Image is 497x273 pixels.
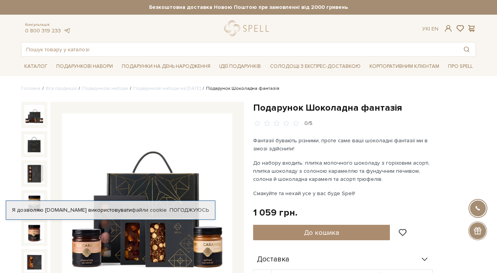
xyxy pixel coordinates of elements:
a: 0 800 319 233 [25,27,61,34]
img: Подарунок Шоколадна фантазія [24,134,44,154]
button: Пошук товару у каталозі [458,42,475,56]
a: Подарунки на День народження [119,61,213,72]
div: Я дозволяю [DOMAIN_NAME] використовувати [6,207,215,214]
strong: Безкоштовна доставка Новою Поштою при замовленні від 2000 гривень [21,4,476,11]
div: 1 059 грн. [253,207,297,219]
a: Про Spell [445,61,476,72]
a: Погоджуюсь [170,207,209,214]
a: Подарункові набори [82,86,128,91]
a: Головна [21,86,40,91]
img: Подарунок Шоколадна фантазія [24,163,44,184]
p: Фантазії бувають різними, проте саме ваші шоколадні фантазії ми в змозі здійснити! [253,136,434,153]
span: Доставка [257,256,289,263]
a: файли cookie [132,207,167,213]
p: До набору входить: плитка молочного шоколаду з горіховим асорті, плитка шоколаду з солоною караме... [253,159,434,183]
span: Консультація: [25,22,71,27]
a: Ідеї подарунків [216,61,264,72]
span: До кошика [304,228,339,237]
li: Подарунок Шоколадна фантазія [201,85,279,92]
p: Смакуйте та нехай усе у вас буде Spell! [253,189,434,197]
a: Подарункові набори [53,61,116,72]
a: logo [224,20,272,36]
a: Корпоративним клієнтам [366,61,442,72]
span: | [429,25,430,32]
a: telegram [63,27,71,34]
a: En [432,25,438,32]
button: До кошика [253,225,390,240]
img: Подарунок Шоколадна фантазія [24,222,44,243]
a: Вся продукція [46,86,77,91]
div: Ук [422,25,438,32]
div: 0/5 [304,120,312,127]
a: Каталог [21,61,50,72]
img: Подарунок Шоколадна фантазія [24,193,44,213]
img: Подарунок Шоколадна фантазія [24,105,44,125]
img: Подарунок Шоколадна фантазія [24,252,44,272]
a: Подарункові набори на [DATE] [133,86,201,91]
h1: Подарунок Шоколадна фантазія [253,102,476,114]
input: Пошук товару у каталозі [22,42,458,56]
a: Солодощі з експрес-доставкою [267,60,364,73]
